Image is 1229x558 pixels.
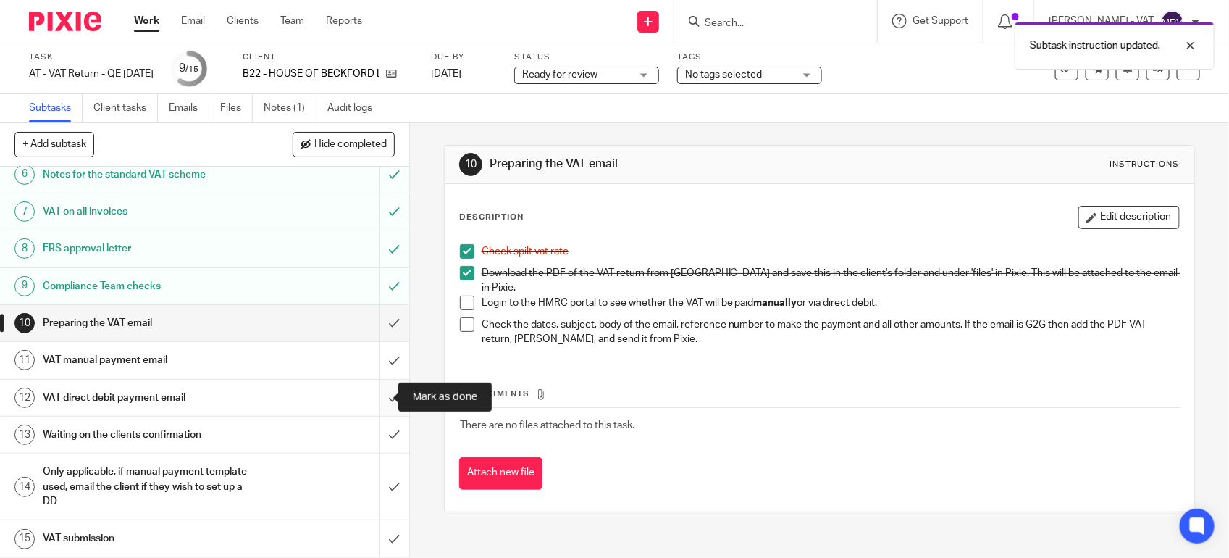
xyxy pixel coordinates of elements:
div: 10 [14,313,35,333]
label: Due by [431,51,496,63]
label: Task [29,51,154,63]
div: 12 [14,388,35,408]
h1: Compliance Team checks [43,275,258,297]
div: 8 [14,238,35,259]
button: Hide completed [293,132,395,157]
img: svg%3E [1161,10,1184,33]
div: 14 [14,477,35,497]
h1: VAT manual payment email [43,349,258,371]
small: /15 [186,65,199,73]
div: 15 [14,529,35,549]
h1: VAT direct debit payment email [43,387,258,409]
a: Team [280,14,304,28]
h1: VAT on all invoices [43,201,258,222]
div: 9 [14,276,35,296]
p: B22 - HOUSE OF BECKFORD LTD [243,67,379,81]
p: Download the PDF of the VAT return from [GEOGRAPHIC_DATA] and save this in the client's folder an... [482,266,1179,296]
a: Emails [169,94,209,122]
div: 7 [14,201,35,222]
a: Audit logs [327,94,383,122]
span: Attachments [460,390,529,398]
a: Reports [326,14,362,28]
button: Attach new file [459,457,542,490]
p: Subtask instruction updated. [1030,38,1160,53]
a: Clients [227,14,259,28]
h1: Preparing the VAT email [43,312,258,334]
h1: Only applicable, if manual payment template used, email the client if they wish to set up a DD [43,461,258,512]
span: Hide completed [314,139,387,151]
a: Subtasks [29,94,83,122]
a: Email [181,14,205,28]
h1: Waiting on the clients confirmation [43,424,258,446]
p: Check the dates, subject, body of the email, reference number to make the payment and all other a... [482,317,1179,347]
div: 13 [14,425,35,445]
div: 6 [14,165,35,185]
h1: Preparing the VAT email [490,157,850,172]
p: Description [459,212,524,223]
h1: FRS approval letter [43,238,258,259]
button: Edit description [1078,206,1180,229]
div: AT - VAT Return - QE [DATE] [29,67,154,81]
a: Files [220,94,253,122]
h1: Notes for the standard VAT scheme [43,164,258,186]
span: Ready for review [522,70,597,80]
span: There are no files attached to this task. [460,420,634,430]
label: Status [514,51,659,63]
div: Instructions [1110,159,1180,170]
button: + Add subtask [14,132,94,157]
label: Client [243,51,413,63]
div: 11 [14,350,35,370]
div: AT - VAT Return - QE 31-07-2025 [29,67,154,81]
img: Pixie [29,12,101,31]
strong: manually [754,298,797,308]
h1: VAT submission [43,528,258,549]
a: Client tasks [93,94,158,122]
span: [DATE] [431,69,461,79]
span: Check spilt vat rate [482,246,569,257]
div: 9 [180,60,199,77]
a: Notes (1) [264,94,316,122]
span: No tags selected [685,70,762,80]
div: 10 [459,153,482,176]
p: Login to the HMRC portal to see whether the VAT will be paid or via direct debit. [482,296,1179,310]
a: Work [134,14,159,28]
